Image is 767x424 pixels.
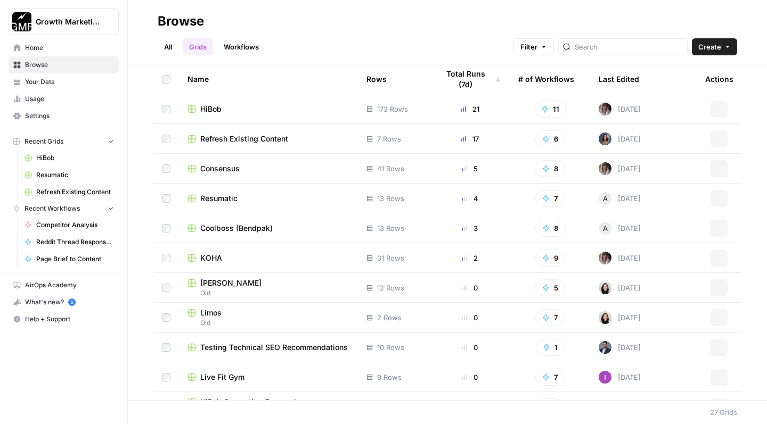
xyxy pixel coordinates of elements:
a: Refresh Existing Content [20,184,119,201]
div: [DATE] [599,252,641,264]
button: Filter [513,38,554,55]
a: Browse [9,56,119,73]
span: HiBob [200,104,222,114]
span: A [603,223,608,234]
div: 5 [438,163,501,174]
span: HiBob [36,153,114,163]
a: Resumatic [20,167,119,184]
span: Recent Grids [25,137,63,146]
span: Limos [200,307,222,318]
span: Live Fit Gym [200,372,244,383]
div: Browse [158,13,204,30]
span: 7 Rows [377,134,401,144]
a: Page Brief to Content [20,251,119,268]
div: [DATE] [599,103,641,115]
div: [DATE] [599,341,641,354]
a: Competitor Analysis [20,217,119,234]
img: m5zafh0s3d5c7chjg3kbdx05aguc [599,371,611,384]
button: Create [692,38,737,55]
div: [DATE] [599,162,641,175]
div: Total Runs (7d) [438,64,501,94]
span: 31 Rows [377,253,404,263]
div: [DATE] [599,371,641,384]
span: Competitor Analysis [36,220,114,230]
div: 0 [438,342,501,353]
div: 17 [438,134,501,144]
a: Reddit Thread Response Generator [20,234,119,251]
span: KOHA [200,253,222,263]
text: 5 [70,300,73,305]
div: [DATE] [599,311,641,324]
img: t5ef5oef8zpw1w4g2xghobes91mw [599,281,611,294]
span: 13 Rows [377,223,404,234]
span: 12 Rows [377,282,404,293]
span: Consensus [200,163,240,174]
span: Testing Technical SEO Recommendations [200,342,348,353]
span: Create [698,41,721,52]
button: 8 [535,220,565,237]
a: Consensus [187,163,349,174]
span: 9 Rows [377,372,402,383]
span: Old [187,318,349,328]
button: 5 [535,279,565,296]
a: Coolboss (Bendpak) [187,223,349,234]
button: What's new? 5 [9,294,119,311]
a: LimosOld [187,307,349,328]
div: 2 [438,253,501,263]
button: Help + Support [9,311,119,328]
span: Resumatic [200,193,238,204]
a: Live Fit Gym [187,372,349,383]
div: [DATE] [599,132,641,145]
a: 5 [68,298,76,306]
a: Grids [183,38,213,55]
a: [PERSON_NAME]Old [187,278,349,298]
div: 21 [438,104,501,114]
div: # of Workflows [518,64,574,94]
span: 173 Rows [377,104,408,114]
img: Growth Marketing Pro Logo [12,12,31,31]
div: Name [187,64,349,94]
button: Recent Grids [9,134,119,149]
span: Resumatic [36,170,114,180]
button: Workspace: Growth Marketing Pro [9,9,119,35]
span: 10 Rows [377,342,404,353]
div: Rows [366,64,387,94]
a: Usage [9,90,119,107]
button: 7 [535,190,565,207]
button: 7 [535,369,565,386]
div: 3 [438,223,501,234]
div: [DATE] [599,192,641,205]
div: 0 [438,282,501,293]
a: HiBob [20,149,119,167]
a: Workflows [217,38,265,55]
a: Testing Technical SEO Recommendations [187,342,349,353]
span: Recent Workflows [25,204,80,213]
img: rw7z87w77s6b6ah2potetxv1z3h6 [599,162,611,175]
a: Refresh Existing Content [187,134,349,144]
button: 11 [534,101,566,118]
span: Filter [520,41,537,52]
img: jrd6ikup9gpyh0upjqburideahnd [599,341,611,354]
input: Search [575,41,683,52]
span: 13 Rows [377,193,404,204]
span: 2 Rows [377,312,402,323]
button: 8 [535,160,565,177]
a: Resumatic [187,193,349,204]
div: 4 [438,193,501,204]
a: KOHA [187,253,349,263]
span: Settings [25,111,114,121]
span: Old [187,288,349,298]
span: Coolboss (Bendpak) [200,223,273,234]
span: Home [25,43,114,53]
a: All [158,38,178,55]
a: HiBob Competitor ResearchCompetitor Research [187,397,349,417]
span: HiBob Competitor Research [200,397,298,408]
span: [PERSON_NAME] [200,278,262,288]
img: rw7z87w77s6b6ah2potetxv1z3h6 [599,252,611,264]
div: 27 Grids [710,407,737,418]
div: What's new? [9,294,118,310]
button: 6 [535,130,565,147]
a: AirOps Academy [9,277,119,294]
img: q840ambyqsdkpt4363qgssii3vef [599,132,611,145]
div: 0 [438,312,501,323]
